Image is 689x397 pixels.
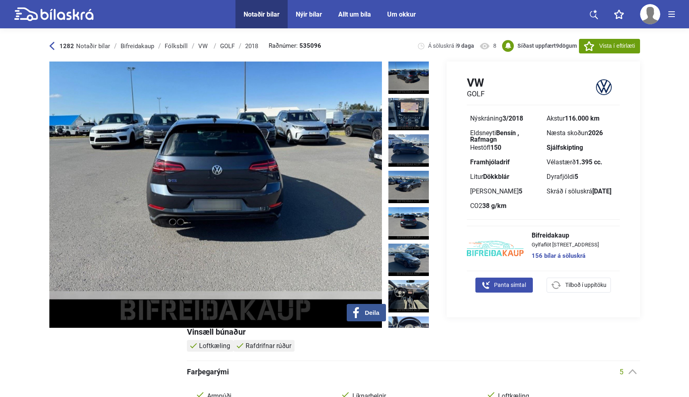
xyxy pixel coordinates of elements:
[547,130,617,136] div: Næsta skoðun
[619,367,623,376] span: 5
[470,174,540,180] div: Litur
[244,11,280,18] a: Notaðir bílar
[338,11,371,18] a: Allt um bíla
[299,43,321,49] b: 535096
[547,115,617,122] div: Akstur
[532,242,599,247] span: Gylfaflöt [STREET_ADDRESS]
[59,42,74,50] b: 1282
[494,281,526,289] span: Panta símtal
[556,42,559,49] span: 9
[579,39,640,53] button: Vista í eftirlæti
[388,98,429,130] img: 1758293738_1814724718061905877_30593710897437199.jpg
[187,368,229,376] span: Farþegarými
[296,11,322,18] a: Nýir bílar
[592,187,611,195] b: [DATE]
[470,130,540,136] div: Eldsneyti
[470,203,540,209] div: CO2
[467,76,485,89] h1: VW
[547,188,617,195] div: Skráð í söluskrá
[493,42,496,50] span: 8
[502,115,523,122] b: 3/2018
[388,134,429,167] img: 1758293739_1920727096958059274_30593711941600846.jpg
[246,342,291,350] span: Rafdrifnar rúður
[575,173,578,180] b: 5
[532,232,599,239] span: Bifreidakaup
[220,43,235,49] div: GOLF
[588,129,603,137] b: 2026
[388,62,429,94] img: 1758293737_6042291981934760948_30593710217418157.jpg
[388,244,429,276] img: 1758293741_8977873847706593592_30593714028996607.jpg
[517,42,577,49] b: Síðast uppfært dögum
[470,129,519,143] b: Bensín , Rafmagn
[199,342,230,350] span: Loftkæling
[365,309,379,316] span: Deila
[470,158,510,166] b: Framhjóladrif
[588,76,620,99] img: logo VW GOLF
[640,4,660,24] img: user-no-profile.svg
[76,42,110,50] span: Notaðir bílar
[388,316,429,349] img: 1758293743_3262089398863698066_30593715916920310.jpg
[457,42,474,49] b: 9 daga
[245,43,258,49] div: 2018
[547,144,583,151] b: Sjálfskipting
[121,43,154,49] div: Bifreidakaup
[187,328,640,336] div: Vinsæll búnaður
[565,115,600,122] b: 116.000 km
[547,174,617,180] div: Dyrafjöldi
[576,158,602,166] b: 1.395 cc.
[547,159,617,166] div: Vélastærð
[388,171,429,203] img: 1758293740_5248802887303337112_30593712631698886.jpg
[388,280,429,312] img: 1758293742_5535079012318356752_30593714986994410.jpg
[470,144,540,151] div: Hestöfl
[565,281,606,289] span: Tilboð í uppítöku
[347,304,386,321] button: Deila
[467,89,485,98] h2: GOLF
[482,202,507,210] b: 38 g/km
[519,187,522,195] b: 5
[483,173,509,180] b: Dökkblár
[599,42,635,50] span: Vista í eftirlæti
[532,253,599,259] a: 156 bílar á söluskrá
[198,43,210,49] div: VW
[428,42,474,50] span: Á söluskrá í
[470,188,540,195] div: [PERSON_NAME]
[387,11,416,18] a: Um okkur
[165,43,188,49] div: Fólksbíll
[470,115,540,122] div: Nýskráning
[490,144,501,151] b: 150
[269,43,321,49] span: Raðnúmer:
[388,207,429,240] img: 1758293740_1107529560891439929_30593713325485940.jpg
